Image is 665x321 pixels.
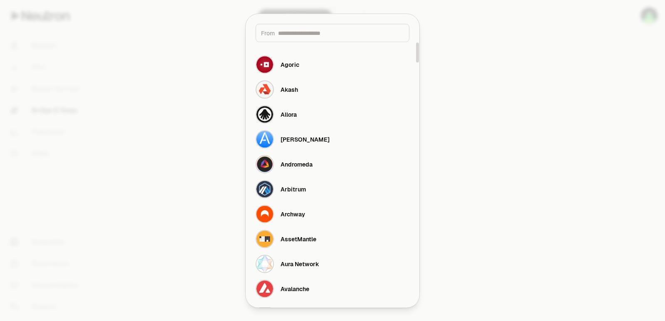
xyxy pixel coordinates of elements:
[256,206,273,222] img: Archway Logo
[256,156,273,172] img: Andromeda Logo
[256,131,273,147] img: Althea Logo
[281,60,299,69] div: Agoric
[251,176,414,201] button: Arbitrum LogoArbitrum
[251,251,414,276] button: Aura Network LogoAura Network
[281,260,319,268] div: Aura Network
[251,52,414,77] button: Agoric LogoAgoric
[251,77,414,102] button: Akash LogoAkash
[251,201,414,226] button: Archway LogoArchway
[281,210,305,218] div: Archway
[256,255,273,272] img: Aura Network Logo
[251,102,414,127] button: Allora LogoAllora
[256,56,273,73] img: Agoric Logo
[281,160,313,168] div: Andromeda
[281,85,298,93] div: Akash
[251,127,414,152] button: Althea Logo[PERSON_NAME]
[256,106,273,123] img: Allora Logo
[251,226,414,251] button: AssetMantle LogoAssetMantle
[281,235,316,243] div: AssetMantle
[251,152,414,176] button: Andromeda LogoAndromeda
[281,185,306,193] div: Arbitrum
[281,135,330,143] div: [PERSON_NAME]
[256,81,273,98] img: Akash Logo
[251,276,414,301] button: Avalanche LogoAvalanche
[256,181,273,197] img: Arbitrum Logo
[256,230,273,247] img: AssetMantle Logo
[261,29,275,37] span: From
[281,284,309,293] div: Avalanche
[256,280,273,297] img: Avalanche Logo
[281,110,297,118] div: Allora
